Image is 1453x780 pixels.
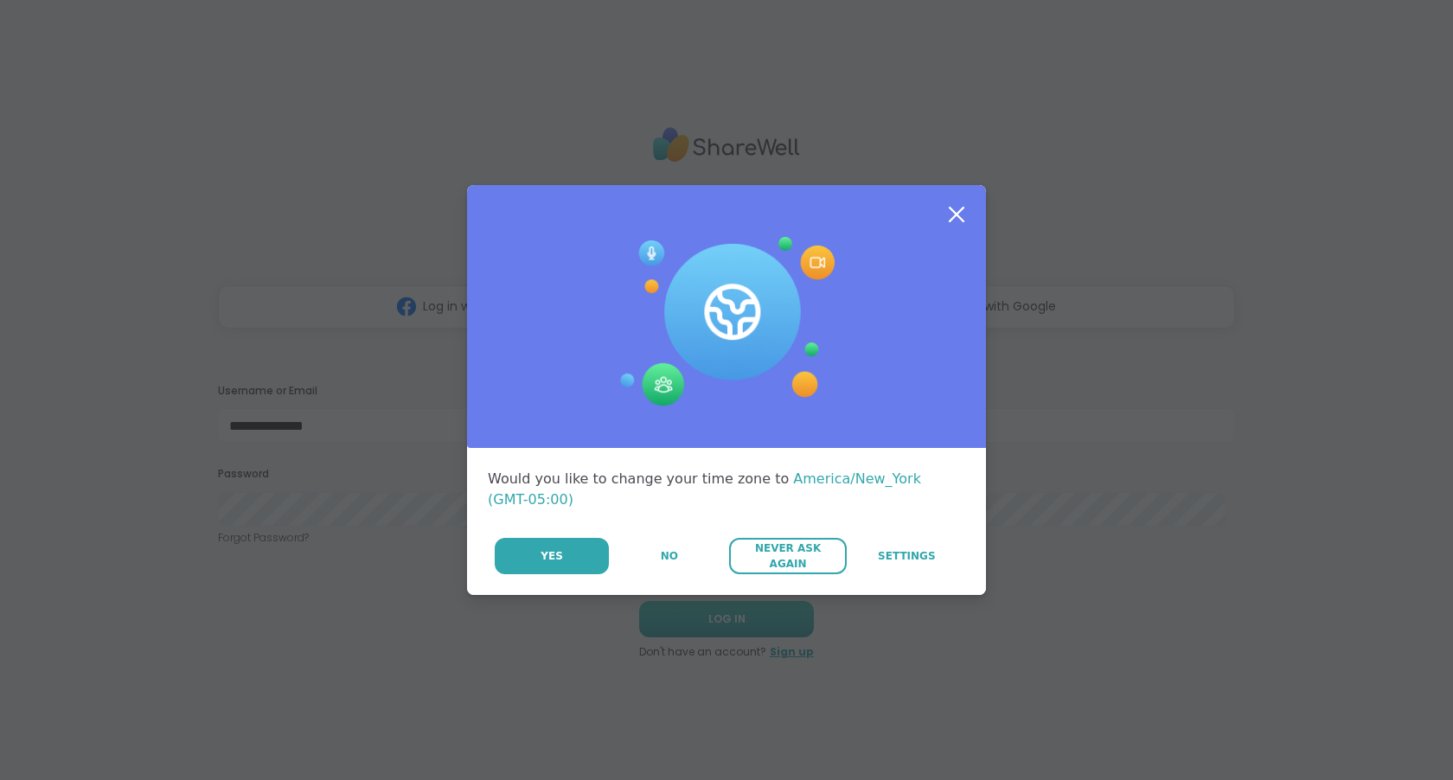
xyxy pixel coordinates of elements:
span: No [661,548,678,564]
span: Yes [541,548,563,564]
div: Would you like to change your time zone to [488,469,965,510]
button: Never Ask Again [729,538,846,574]
button: No [611,538,727,574]
span: Never Ask Again [738,540,837,572]
button: Yes [495,538,609,574]
img: Session Experience [618,237,835,406]
a: Settings [848,538,965,574]
span: Settings [878,548,936,564]
span: America/New_York (GMT-05:00) [488,470,921,508]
